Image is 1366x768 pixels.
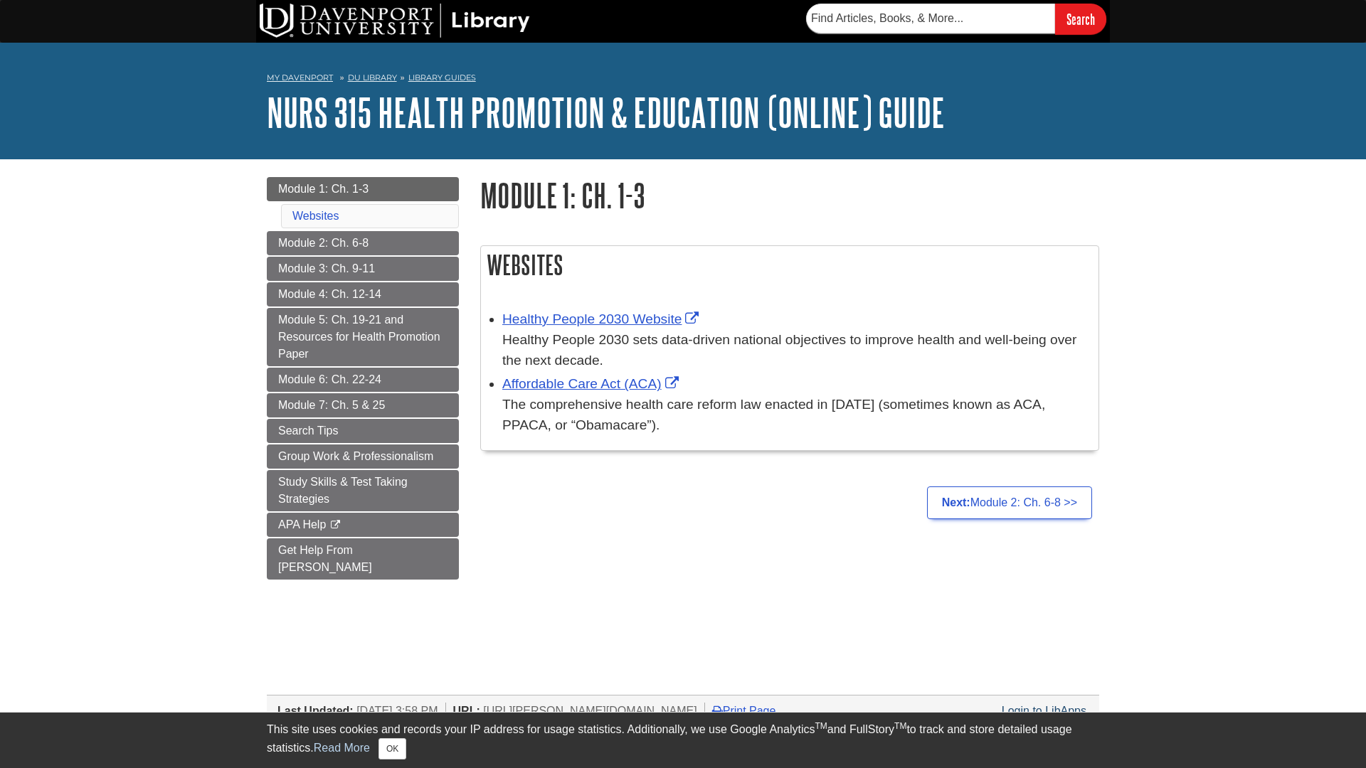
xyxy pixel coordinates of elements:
span: [URL][PERSON_NAME][DOMAIN_NAME] [483,705,697,717]
a: Module 2: Ch. 6-8 [267,231,459,255]
img: DU Library [260,4,530,38]
span: Module 2: Ch. 6-8 [278,237,369,249]
a: Module 3: Ch. 9-11 [267,257,459,281]
a: Get Help From [PERSON_NAME] [267,538,459,580]
span: Study Skills & Test Taking Strategies [278,476,408,505]
a: Print Page [712,705,776,717]
a: DU Library [348,73,397,82]
nav: breadcrumb [267,68,1099,91]
sup: TM [815,721,827,731]
span: Search Tips [278,425,338,437]
a: Module 5: Ch. 19-21 and Resources for Health Promotion Paper [267,308,459,366]
span: Module 7: Ch. 5 & 25 [278,399,385,411]
a: Module 7: Ch. 5 & 25 [267,393,459,417]
span: Get Help From [PERSON_NAME] [278,544,372,573]
a: My Davenport [267,72,333,84]
div: This site uses cookies and records your IP address for usage statistics. Additionally, we use Goo... [267,721,1099,759]
span: Last Updated: [277,705,354,717]
i: This link opens in a new window [329,521,341,530]
a: Read More [314,742,370,754]
a: Link opens in new window [502,376,682,391]
input: Find Articles, Books, & More... [806,4,1055,33]
a: Login to LibApps [1002,705,1086,717]
a: Module 6: Ch. 22-24 [267,368,459,392]
a: Websites [292,210,339,222]
span: Group Work & Professionalism [278,450,433,462]
div: Healthy People 2030 sets data-driven national objectives to improve health and well-being over th... [502,330,1091,371]
span: Module 1: Ch. 1-3 [278,183,369,195]
span: Module 3: Ch. 9-11 [278,262,375,274]
button: Close [378,738,406,759]
input: Search [1055,4,1106,34]
span: APA Help [278,518,326,530]
a: Group Work & Professionalism [267,444,459,469]
span: [DATE] 3:58 PM [356,705,438,717]
a: APA Help [267,513,459,537]
span: URL: [453,705,480,717]
strong: Next: [942,496,970,508]
span: Module 6: Ch. 22-24 [278,373,381,385]
i: Print Page [712,705,723,716]
h2: Websites [481,246,1098,284]
a: Library Guides [408,73,476,82]
a: Next:Module 2: Ch. 6-8 >> [927,486,1092,519]
sup: TM [894,721,906,731]
form: Searches DU Library's articles, books, and more [806,4,1106,34]
a: Study Skills & Test Taking Strategies [267,470,459,511]
a: Module 1: Ch. 1-3 [267,177,459,201]
span: Module 4: Ch. 12-14 [278,288,381,300]
span: Module 5: Ch. 19-21 and Resources for Health Promotion Paper [278,314,440,360]
h1: Module 1: Ch. 1-3 [480,177,1099,213]
a: Link opens in new window [502,311,702,326]
a: Search Tips [267,419,459,443]
div: Guide Page Menu [267,177,459,580]
a: NURS 315 Health Promotion & Education (Online) Guide [267,90,945,134]
a: Module 4: Ch. 12-14 [267,282,459,306]
div: The comprehensive health care reform law enacted in [DATE] (sometimes known as ACA, PPACA, or “Ob... [502,395,1091,436]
